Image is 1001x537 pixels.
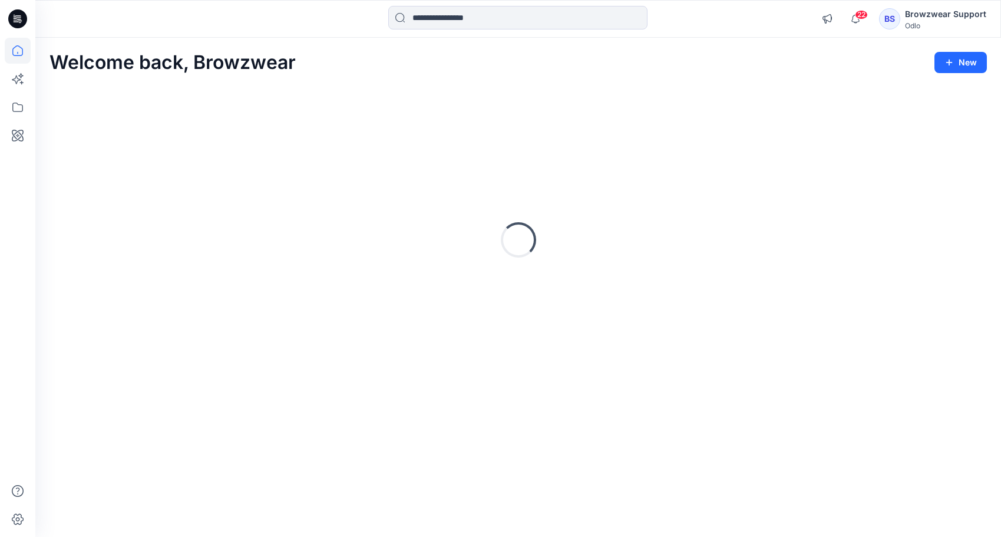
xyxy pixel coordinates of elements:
div: BS [879,8,900,29]
h2: Welcome back, Browzwear [49,52,296,74]
div: Odlo [905,21,986,30]
div: Browzwear Support [905,7,986,21]
button: New [934,52,987,73]
span: 22 [855,10,868,19]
